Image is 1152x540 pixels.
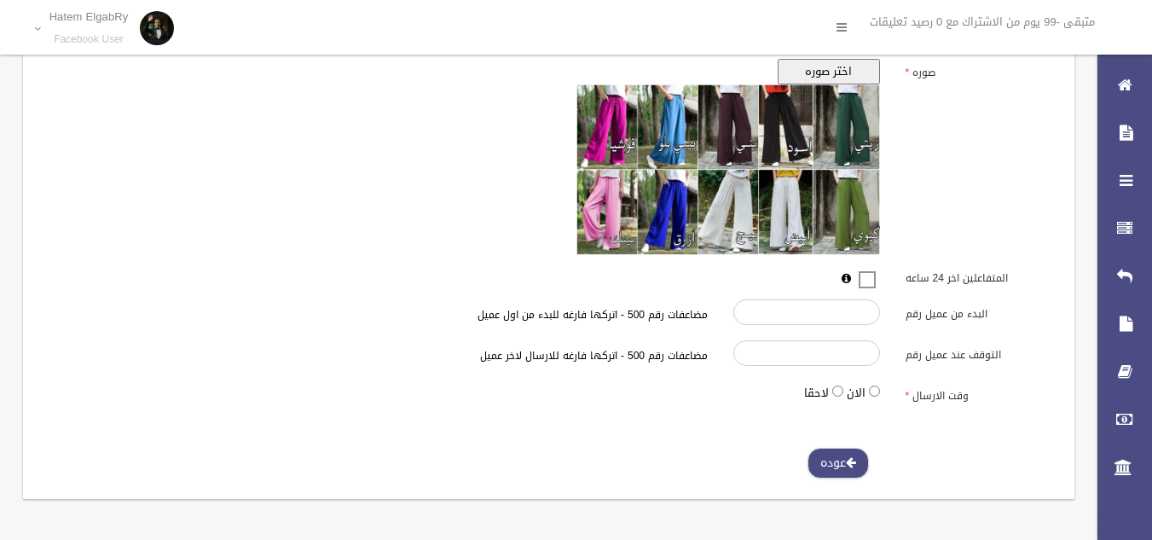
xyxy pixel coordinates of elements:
[49,10,129,23] p: Hatem ElgabRy
[49,33,129,46] small: Facebook User
[893,264,1065,288] label: المتفاعلين اخر 24 ساعه
[893,59,1065,83] label: صوره
[893,299,1065,323] label: البدء من عميل رقم
[304,310,708,321] h6: مضاعفات رقم 500 - اتركها فارغه للبدء من اول عميل
[808,448,869,479] a: عوده
[893,340,1065,364] label: التوقف عند عميل رقم
[847,383,865,404] label: الان
[804,383,829,404] label: لاحقا
[778,59,880,84] button: اختر صوره
[893,382,1065,406] label: وقت الارسال
[304,351,708,362] h6: مضاعفات رقم 500 - اتركها فارغه للارسال لاخر عميل
[576,84,879,255] img: معاينه الصوره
